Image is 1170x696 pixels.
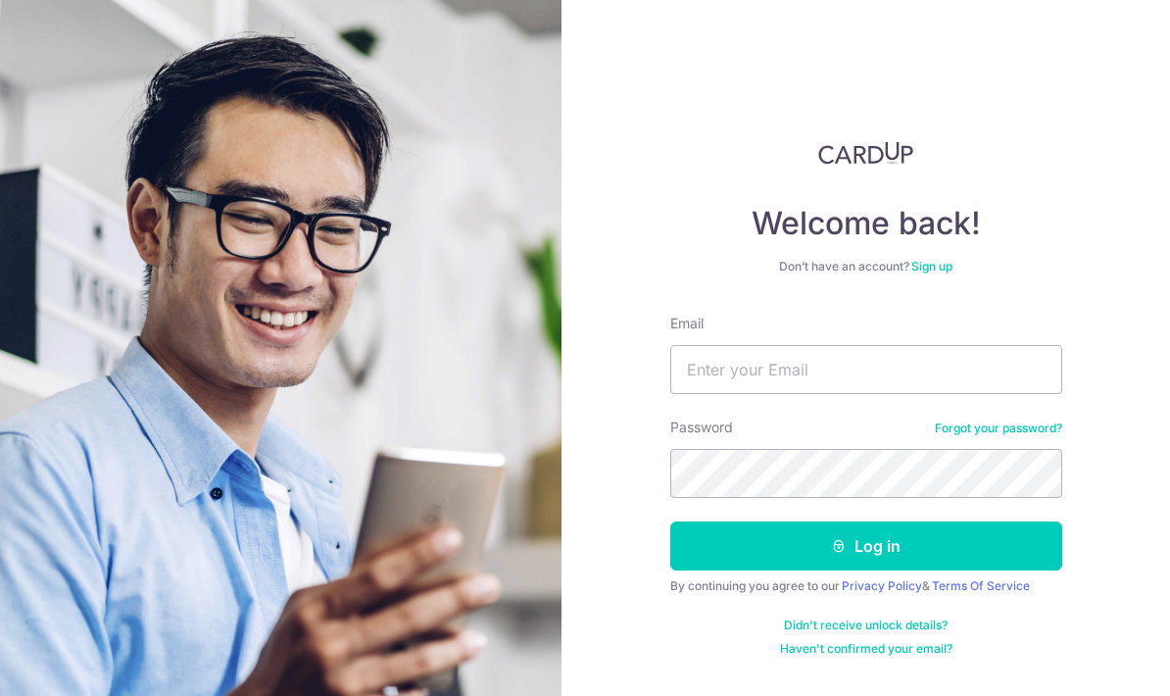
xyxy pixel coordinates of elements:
[670,522,1062,571] button: Log in
[670,345,1062,394] input: Enter your Email
[670,578,1062,594] div: By continuing you agree to our &
[670,314,704,333] label: Email
[670,204,1062,243] h4: Welcome back!
[670,259,1062,274] div: Don’t have an account?
[932,578,1030,593] a: Terms Of Service
[670,418,733,437] label: Password
[780,641,952,657] a: Haven't confirmed your email?
[818,141,914,165] img: CardUp Logo
[935,421,1062,436] a: Forgot your password?
[842,578,922,593] a: Privacy Policy
[784,618,948,633] a: Didn't receive unlock details?
[911,259,952,273] a: Sign up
